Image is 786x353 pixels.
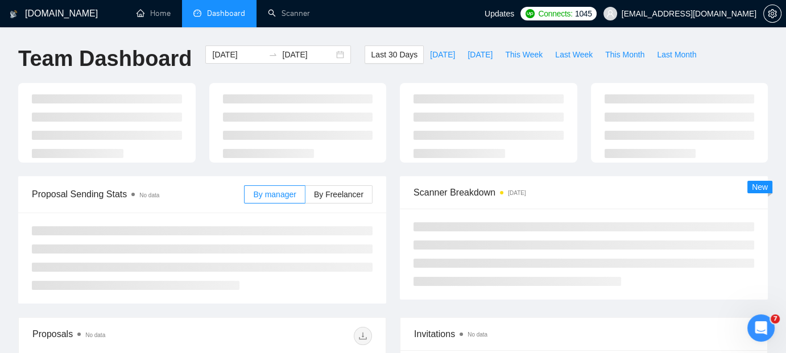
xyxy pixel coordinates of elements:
[365,45,424,64] button: Last 30 Days
[424,45,461,64] button: [DATE]
[657,48,696,61] span: Last Month
[575,7,592,20] span: 1045
[555,48,593,61] span: Last Week
[282,48,334,61] input: End date
[763,9,781,18] a: setting
[212,48,264,61] input: Start date
[771,314,780,323] span: 7
[461,45,499,64] button: [DATE]
[508,190,526,196] time: [DATE]
[468,331,487,338] span: No data
[747,314,775,342] iframe: Intercom live chat
[268,50,278,59] span: swap-right
[764,9,781,18] span: setting
[505,48,543,61] span: This Week
[485,9,514,18] span: Updates
[32,327,202,345] div: Proposals
[10,5,18,23] img: logo
[526,9,535,18] img: upwork-logo.png
[314,190,363,199] span: By Freelancer
[599,45,651,64] button: This Month
[499,45,549,64] button: This Week
[268,9,310,18] a: searchScanner
[605,48,644,61] span: This Month
[651,45,702,64] button: Last Month
[413,185,754,200] span: Scanner Breakdown
[139,192,159,198] span: No data
[207,9,245,18] span: Dashboard
[752,182,768,192] span: New
[763,5,781,23] button: setting
[414,327,754,341] span: Invitations
[85,332,105,338] span: No data
[468,48,493,61] span: [DATE]
[18,45,192,72] h1: Team Dashboard
[371,48,417,61] span: Last 30 Days
[268,50,278,59] span: to
[136,9,171,18] a: homeHome
[430,48,455,61] span: [DATE]
[253,190,296,199] span: By manager
[549,45,599,64] button: Last Week
[32,187,244,201] span: Proposal Sending Stats
[193,9,201,17] span: dashboard
[606,10,614,18] span: user
[538,7,572,20] span: Connects:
